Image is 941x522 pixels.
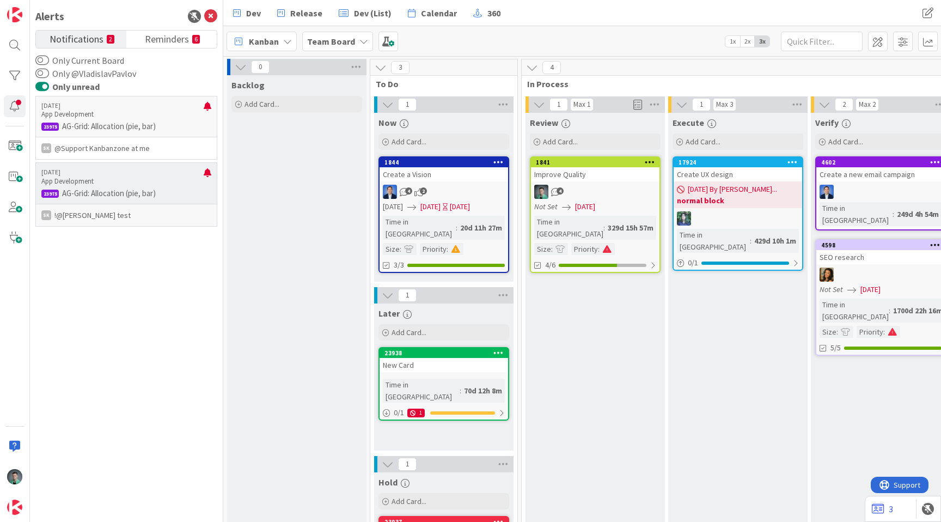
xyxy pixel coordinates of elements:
[398,289,417,302] span: 1
[23,2,50,15] span: Support
[781,32,863,51] input: Quick Filter...
[751,235,799,247] div: 429d 10h 1m
[551,243,553,255] span: :
[755,36,769,47] span: 3x
[251,60,270,74] span: 0
[354,7,392,20] span: Dev (List)
[820,185,834,199] img: DP
[35,81,49,92] button: Only unread
[461,385,505,397] div: 70d 12h 8m
[383,216,456,240] div: Time in [GEOGRAPHIC_DATA]
[571,243,598,255] div: Priority
[527,78,940,89] span: In Process
[307,36,355,47] b: Team Board
[41,110,204,119] p: App Development
[677,195,799,206] b: normal block
[35,80,100,93] label: Only unread
[530,156,661,273] a: 1841Improve QualityVPNot Set[DATE]Time in [GEOGRAPHIC_DATA]:329d 15h 57mSize:Priority:4/6
[889,305,890,317] span: :
[460,385,461,397] span: :
[674,157,802,181] div: 17924Create UX design
[674,167,802,181] div: Create UX design
[716,102,733,107] div: Max 3
[7,500,22,515] img: avatar
[41,143,51,153] div: SK
[688,257,698,269] span: 0 / 1
[405,187,412,195] span: 4
[376,78,504,89] span: To Do
[487,7,500,20] span: 360
[380,157,508,167] div: 1844
[380,348,508,358] div: 23938
[41,189,211,198] p: AG-Grid: Allocation (pie, bar)
[380,406,508,420] div: 0/11
[245,99,279,109] span: Add Card...
[400,243,401,255] span: :
[857,326,883,338] div: Priority
[603,222,605,234] span: :
[447,243,448,255] span: :
[398,458,417,471] span: 1
[392,496,426,506] span: Add Card...
[394,407,404,418] span: 0 / 1
[674,256,802,270] div: 0/1
[391,61,410,74] span: 3
[725,36,740,47] span: 1x
[543,137,578,147] span: Add Card...
[41,177,204,186] p: App Development
[815,117,839,128] span: Verify
[531,167,659,181] div: Improve Quality
[893,208,894,220] span: :
[145,31,189,46] span: Reminders
[536,159,659,166] div: 1841
[35,67,136,80] label: Only @VladislavPavlov
[380,157,508,181] div: 1844Create a Vision
[820,284,843,294] i: Not Set
[378,156,509,273] a: 1844Create a VisionDP[DATE][DATE][DATE]Time in [GEOGRAPHIC_DATA]:20d 11h 27mSize:Priority:3/3
[35,68,49,79] button: Only @VladislavPavlov
[534,243,551,255] div: Size
[41,210,51,220] div: SK
[542,61,561,74] span: 4
[530,117,558,128] span: Review
[820,202,893,226] div: Time in [GEOGRAPHIC_DATA]
[380,185,508,199] div: DP
[420,187,427,195] span: 2
[836,326,838,338] span: :
[457,222,505,234] div: 20d 11h 27m
[41,168,204,176] p: [DATE]
[383,201,403,213] span: [DATE]
[41,143,211,154] p: @Support Kanbanzone﻿ at me
[679,159,802,166] div: 17924
[231,80,265,90] span: Backlog
[392,137,426,147] span: Add Card...
[41,122,211,131] p: AG-Grid: Allocation (pie, bar)
[41,123,59,131] div: 23975
[828,137,863,147] span: Add Card...
[820,268,834,282] img: CL
[883,326,885,338] span: :
[673,156,803,271] a: 17924Create UX design[DATE] By [PERSON_NAME]...normal blockCRTime in [GEOGRAPHIC_DATA]:429d 10h 1...
[531,185,659,199] div: VP
[420,201,441,213] span: [DATE]
[688,184,777,195] span: [DATE] By [PERSON_NAME]...
[384,349,508,357] div: 23938
[692,98,711,111] span: 1
[35,55,49,66] button: Only Current Board
[107,35,114,44] small: 2
[677,229,750,253] div: Time in [GEOGRAPHIC_DATA]
[750,235,751,247] span: :
[531,157,659,181] div: 1841Improve Quality
[534,202,558,211] i: Not Set
[830,342,841,354] span: 5/5
[605,222,656,234] div: 329d 15h 57m
[380,358,508,372] div: New Card
[41,210,211,221] p: !﻿@[PERSON_NAME]﻿ test
[35,96,217,160] a: [DATE]App Development23975AG-Grid: Allocation (pie, bar)SK@Support Kanbanzone at me
[677,211,691,226] img: CR
[378,117,396,128] span: Now
[41,190,59,198] div: 23975
[378,308,400,319] span: Later
[674,211,802,226] div: CR
[467,3,507,23] a: 360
